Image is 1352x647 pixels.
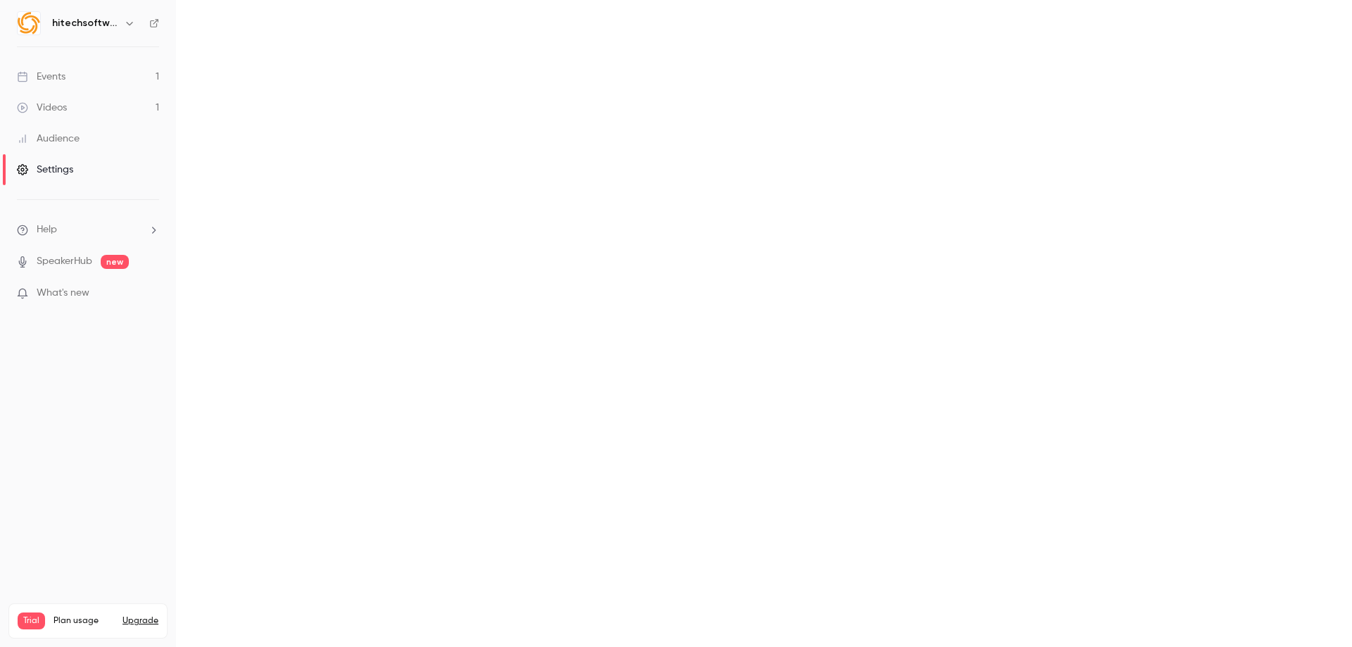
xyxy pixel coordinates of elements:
div: Settings [17,163,73,177]
img: hitechsoftware [18,12,40,34]
h6: hitechsoftware [52,16,118,30]
div: Events [17,70,65,84]
span: Help [37,222,57,237]
div: Audience [17,132,80,146]
span: Plan usage [54,615,114,627]
span: Trial [18,613,45,629]
span: What's new [37,286,89,301]
div: Videos [17,101,67,115]
button: Upgrade [123,615,158,627]
li: help-dropdown-opener [17,222,159,237]
a: SpeakerHub [37,254,92,269]
span: new [101,255,129,269]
